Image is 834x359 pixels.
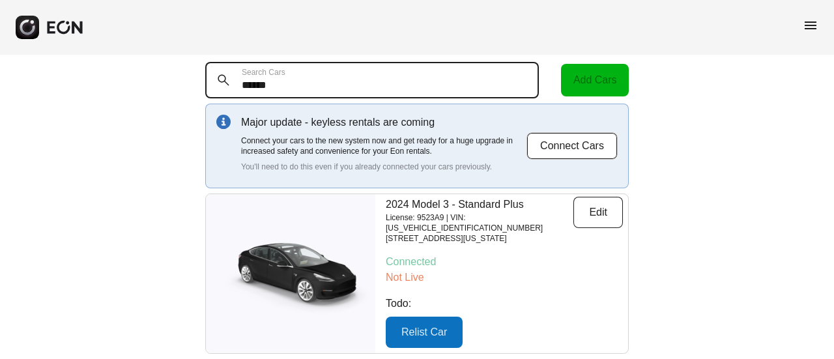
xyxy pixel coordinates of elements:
[386,296,623,311] p: Todo:
[803,18,818,33] span: menu
[573,197,623,228] button: Edit
[526,132,618,160] button: Connect Cars
[216,115,231,129] img: info
[241,115,526,130] p: Major update - keyless rentals are coming
[386,197,573,212] p: 2024 Model 3 - Standard Plus
[241,136,526,156] p: Connect your cars to the new system now and get ready for a huge upgrade in increased safety and ...
[386,233,573,244] p: [STREET_ADDRESS][US_STATE]
[386,317,463,348] button: Relist Car
[206,231,375,316] img: car
[386,254,623,270] p: Connected
[386,270,623,285] p: Not Live
[386,212,573,233] p: License: 9523A9 | VIN: [US_VEHICLE_IDENTIFICATION_NUMBER]
[241,162,526,172] p: You'll need to do this even if you already connected your cars previously.
[242,67,285,78] label: Search Cars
